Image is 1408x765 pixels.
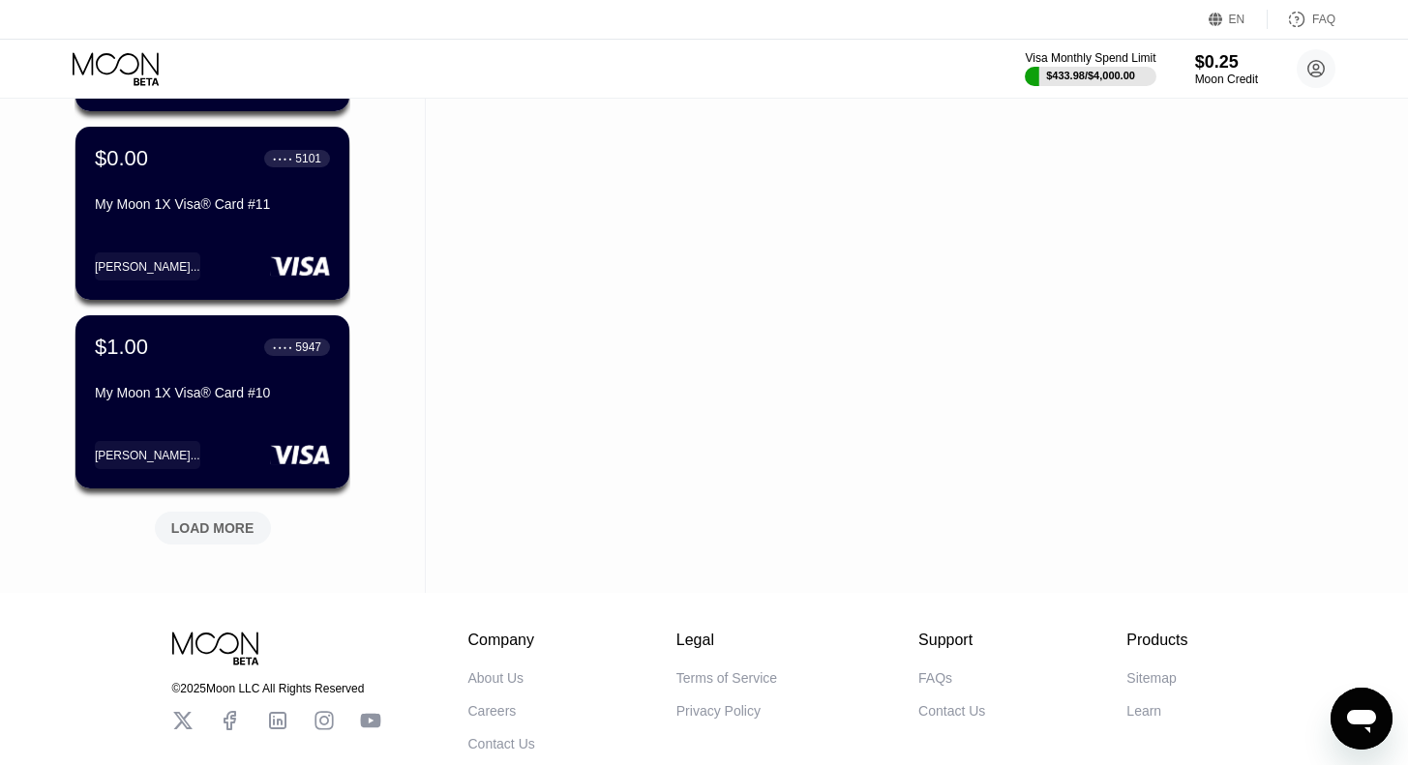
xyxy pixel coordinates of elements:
div: Moon Credit [1195,73,1258,86]
div: Careers [468,703,517,719]
div: Privacy Policy [676,703,761,719]
div: Contact Us [918,703,985,719]
div: ● ● ● ● [273,156,292,162]
div: Terms of Service [676,670,777,686]
div: Products [1126,632,1187,649]
div: $0.00● ● ● ●5101My Moon 1X Visa® Card #11[PERSON_NAME]... [75,127,349,300]
div: Legal [676,632,777,649]
div: [PERSON_NAME]... [95,441,200,469]
div: $0.25 [1195,52,1258,73]
div: My Moon 1X Visa® Card #10 [95,385,330,400]
div: EN [1229,13,1245,26]
div: About Us [468,670,524,686]
div: LOAD MORE [171,519,255,537]
div: FAQs [918,670,952,686]
div: Sitemap [1126,670,1176,686]
div: Learn [1126,703,1161,719]
div: Visa Monthly Spend Limit$433.98/$4,000.00 [1025,51,1155,86]
div: [PERSON_NAME]... [95,260,200,274]
div: FAQ [1268,10,1335,29]
div: EN [1209,10,1268,29]
div: $0.00 [95,146,148,171]
div: $433.98 / $4,000.00 [1046,70,1135,81]
div: ● ● ● ● [273,344,292,350]
div: Company [468,632,535,649]
div: $1.00● ● ● ●5947My Moon 1X Visa® Card #10[PERSON_NAME]... [75,315,349,488]
div: My Moon 1X Visa® Card #11 [95,196,330,212]
div: 5947 [295,340,321,354]
iframe: Button to launch messaging window [1331,688,1393,750]
div: Visa Monthly Spend Limit [1025,51,1155,65]
div: Support [918,632,985,649]
div: Contact Us [468,736,535,751]
div: [PERSON_NAME]... [95,449,200,462]
div: LOAD MORE [140,504,285,544]
div: 5101 [295,152,321,165]
div: FAQ [1312,13,1335,26]
div: © 2025 Moon LLC All Rights Reserved [172,682,381,695]
div: [PERSON_NAME]... [95,252,200,280]
div: $1.00 [95,335,148,360]
div: $0.25Moon Credit [1195,52,1258,86]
